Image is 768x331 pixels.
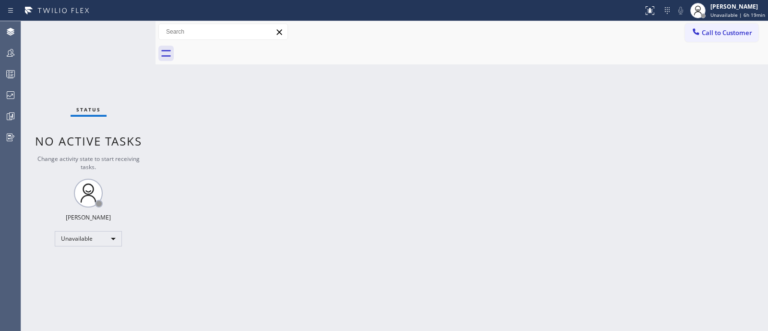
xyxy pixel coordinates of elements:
span: Call to Customer [702,28,752,37]
div: [PERSON_NAME] [66,213,111,221]
div: [PERSON_NAME] [710,2,765,11]
span: No active tasks [35,133,142,149]
button: Mute [674,4,687,17]
span: Change activity state to start receiving tasks. [37,155,140,171]
span: Status [76,106,101,113]
div: Unavailable [55,231,122,246]
input: Search [159,24,288,39]
span: Unavailable | 6h 19min [710,12,765,18]
button: Call to Customer [685,24,758,42]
